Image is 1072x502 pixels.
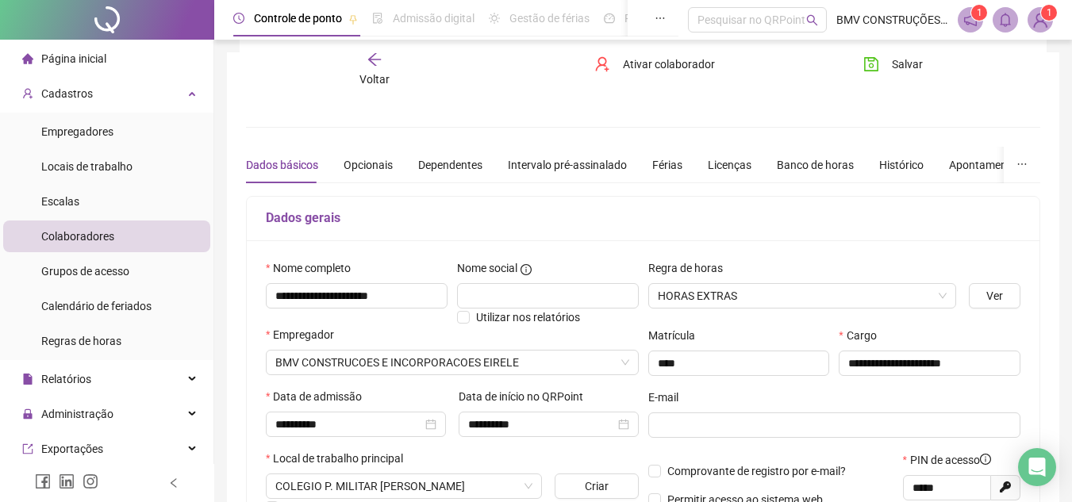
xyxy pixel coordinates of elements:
[977,7,982,18] span: 1
[254,12,342,25] span: Controle de ponto
[22,443,33,454] span: export
[949,156,1023,174] div: Apontamentos
[971,5,987,21] sup: 1
[275,351,629,374] span: BMV CONSTRUCOES E INCORPORACOES EIRELE
[708,156,751,174] div: Licenças
[35,473,51,489] span: facebook
[393,12,475,25] span: Admissão digital
[892,56,923,73] span: Salvar
[806,14,818,26] span: search
[1047,7,1052,18] span: 1
[1041,5,1057,21] sup: Atualize o seu contato no menu Meus Dados
[367,52,382,67] span: arrow-left
[1004,147,1040,183] button: ellipsis
[41,52,106,65] span: Página inicial
[648,259,733,277] label: Regra de horas
[344,156,393,174] div: Opcionais
[41,335,121,347] span: Regras de horas
[372,13,383,24] span: file-done
[648,327,705,344] label: Matrícula
[521,264,532,275] span: info-circle
[41,160,133,173] span: Locais de trabalho
[59,473,75,489] span: linkedin
[509,12,590,25] span: Gestão de férias
[476,311,580,324] span: Utilizar nos relatórios
[83,473,98,489] span: instagram
[655,13,666,24] span: ellipsis
[359,73,390,86] span: Voltar
[266,209,1020,228] h5: Dados gerais
[623,56,715,73] span: Ativar colaborador
[22,374,33,385] span: file
[963,13,978,27] span: notification
[489,13,500,24] span: sun
[22,53,33,64] span: home
[1028,8,1052,32] img: 66634
[836,11,948,29] span: BMV CONSTRUÇÕES E INCORPORAÇÕES
[22,408,33,420] span: lock
[22,88,33,99] span: user-add
[266,450,413,467] label: Local de trabalho principal
[582,52,727,77] button: Ativar colaborador
[41,408,113,420] span: Administração
[459,388,594,405] label: Data de início no QRPoint
[652,156,682,174] div: Férias
[457,259,517,277] span: Nome social
[969,283,1020,308] button: Ver
[851,52,935,77] button: Salvar
[839,327,886,344] label: Cargo
[998,13,1012,27] span: bell
[41,195,79,208] span: Escalas
[266,326,344,343] label: Empregador
[986,287,1003,305] span: Ver
[980,454,991,465] span: info-circle
[594,56,610,72] span: user-add
[585,477,609,495] span: Criar
[910,451,991,469] span: PIN de acesso
[246,156,318,174] div: Dados básicos
[233,13,244,24] span: clock-circle
[266,388,372,405] label: Data de admissão
[41,125,113,138] span: Empregadores
[604,13,615,24] span: dashboard
[1018,448,1056,486] div: Open Intercom Messenger
[667,465,846,477] span: Comprovante de registro por e-mail?
[658,284,947,308] span: HORAS EXTRAS
[41,300,152,312] span: Calendário de feriados
[879,156,924,174] div: Histórico
[1016,159,1028,170] span: ellipsis
[348,14,358,24] span: pushpin
[624,12,686,25] span: Painel do DP
[863,56,879,72] span: save
[168,477,179,489] span: left
[508,156,627,174] div: Intervalo pré-assinalado
[41,87,93,100] span: Cadastros
[555,473,638,499] button: Criar
[41,373,91,385] span: Relatórios
[648,389,689,406] label: E-mail
[41,230,114,243] span: Colaboradores
[777,156,854,174] div: Banco de horas
[41,443,103,455] span: Exportações
[266,259,361,277] label: Nome completo
[41,265,129,278] span: Grupos de acesso
[418,156,482,174] div: Dependentes
[275,474,532,498] span: COLEGIO P. MILITAR ROMULO GALVÃO - ILHEUS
